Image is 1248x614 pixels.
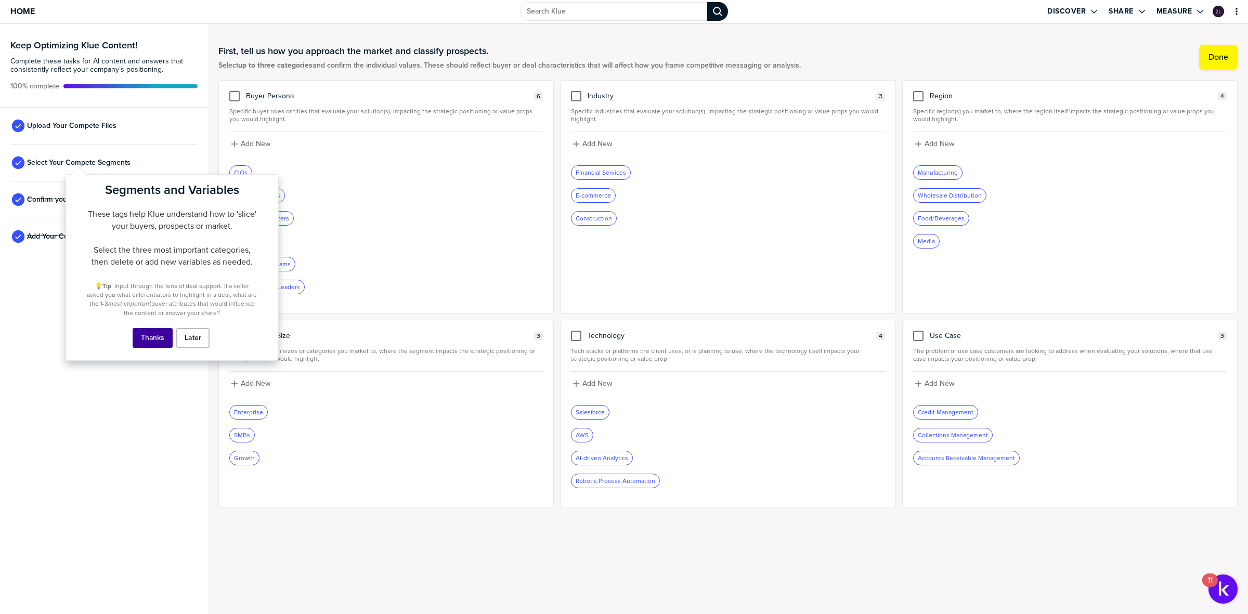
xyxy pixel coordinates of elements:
span: Specific buyer roles or titles that evaluate your solution(s), impacting the strategic positionin... [229,108,543,123]
span: Active [10,82,59,90]
label: Add New [925,139,954,149]
span: Complete these tasks for AI content and answers that consistently reflect your company’s position... [10,57,198,74]
span: Specific industries that evaluate your solution(s), impacting the strategic positioning or value ... [571,108,885,123]
span: : Input through the lens of deal support. If a seller asked you what differentiators to highlight... [87,281,258,309]
span: Upload Your Compete Files [27,122,116,130]
label: Share [1109,7,1134,16]
span: Technology [588,332,625,340]
span: Select Your Compete Segments [27,159,131,167]
button: Later [176,328,210,348]
img: 612cbdb218b380018c57403f2421afc7-sml.png [1214,7,1223,16]
span: buyer attributes that would influence the content or answer your share? [124,299,256,317]
label: Done [1208,52,1228,62]
span: Region [930,92,953,100]
button: Open Resource Center, 11 new notifications [1208,574,1238,604]
div: Zev Lewis [1213,6,1224,17]
span: Add Your Company Positioning [27,232,128,241]
input: Search Klue [520,2,707,21]
h3: Keep Optimizing Klue Content! [10,41,198,50]
p: Select the three most important categories, then delete or add new variables as needed. [87,244,257,268]
label: Add New [925,379,954,388]
span: Select and confirm the individual values. These should reflect buyer or deal characteristics that... [218,61,801,70]
h1: First, tell us how you approach the market and classify prospects. [218,45,801,57]
strong: up to three categories [238,60,313,71]
span: The problem or use case customers are looking to address when evaluating your solutions, where th... [913,347,1227,363]
h2: Segments and Variables [87,182,257,198]
label: Discover [1047,7,1086,16]
a: Edit Profile [1212,5,1225,18]
span: 4 [879,332,882,340]
label: Add New [582,139,612,149]
label: Measure [1156,7,1192,16]
label: Add New [241,139,270,149]
div: Search Klue [707,2,728,21]
span: Buyer Persona [246,92,294,100]
span: 3 [537,332,540,340]
span: Tech stacks or platforms the client uses, or is planning to use, where the technology itself impa... [571,347,885,363]
span: Organization/team sizes or categories you market to, where the segment impacts the strategic posi... [229,347,543,363]
span: 3 [879,93,882,100]
strong: Tip [102,281,111,291]
span: Specific region(s) you market to, where the region itself impacts the strategic positioning or va... [913,108,1227,123]
button: Close [263,181,270,193]
button: Thanks [133,328,173,348]
p: These tags help Klue understand how to 'slice' your buyers, prospects or market. [87,208,257,232]
span: Home [10,7,35,16]
span: 💡 [95,281,102,291]
em: most important [108,299,151,308]
label: Add New [582,379,612,388]
span: Industry [588,92,614,100]
span: 6 [537,93,540,100]
span: Confirm your Products or Services [27,195,139,204]
div: 11 [1207,580,1213,594]
span: 3 [1220,332,1224,340]
span: 4 [1220,93,1224,100]
span: Use Case [930,332,961,340]
label: Add New [241,379,270,388]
